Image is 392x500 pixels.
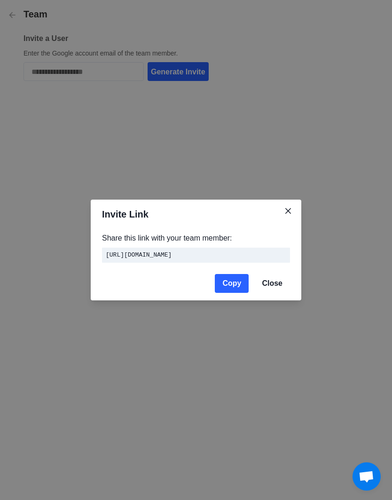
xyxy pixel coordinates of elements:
[215,274,249,293] button: Copy
[353,462,381,491] div: Open chat
[102,233,290,244] p: Share this link with your team member:
[102,248,290,263] code: [URL][DOMAIN_NAME]
[91,200,301,229] header: Invite Link
[254,274,290,293] button: Close
[281,203,296,218] button: Close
